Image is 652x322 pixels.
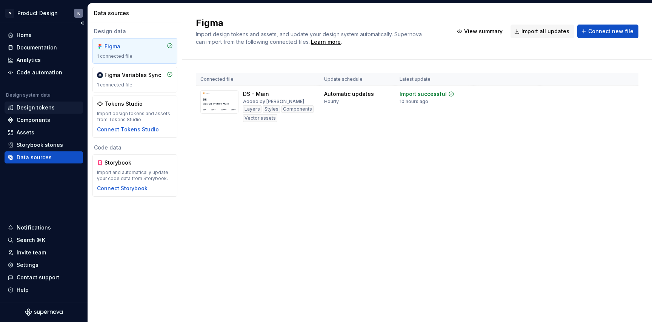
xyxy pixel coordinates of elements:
[92,38,177,64] a: Figma1 connected file
[5,222,83,234] button: Notifications
[97,126,159,133] button: Connect Tokens Studio
[6,92,51,98] div: Design system data
[17,141,63,149] div: Storybook stories
[5,114,83,126] a: Components
[400,90,447,98] div: Import successful
[17,9,58,17] div: Product Design
[5,54,83,66] a: Analytics
[17,116,50,124] div: Components
[17,224,51,231] div: Notifications
[400,99,428,105] div: 10 hours ago
[243,90,269,98] div: DS - Main
[5,234,83,246] button: Search ⌘K
[105,71,161,79] div: Figma Variables Sync
[5,151,83,163] a: Data sources
[105,43,141,50] div: Figma
[588,28,634,35] span: Connect new file
[17,249,46,256] div: Invite team
[324,99,339,105] div: Hourly
[196,31,423,45] span: Import design tokens and assets, and update your design system automatically. Supernova can impor...
[464,28,503,35] span: View summary
[105,159,141,166] div: Storybook
[92,144,177,151] div: Code data
[511,25,574,38] button: Import all updates
[311,38,341,46] a: Learn more
[5,29,83,41] a: Home
[17,56,41,64] div: Analytics
[243,114,277,122] div: Vector assets
[5,126,83,139] a: Assets
[17,286,29,294] div: Help
[92,96,177,138] a: Tokens StudioImport design tokens and assets from Tokens StudioConnect Tokens Studio
[94,9,179,17] div: Data sources
[17,261,38,269] div: Settings
[5,102,83,114] a: Design tokens
[310,39,342,45] span: .
[92,28,177,35] div: Design data
[97,53,173,59] div: 1 connected file
[17,104,55,111] div: Design tokens
[2,5,86,21] button: NProduct DesignK
[5,66,83,79] a: Code automation
[17,274,59,281] div: Contact support
[77,10,80,16] div: K
[5,139,83,151] a: Storybook stories
[196,17,444,29] h2: Figma
[196,73,320,86] th: Connected file
[5,42,83,54] a: Documentation
[97,169,173,182] div: Import and automatically update your code data from Storybook.
[5,9,14,18] div: N
[97,111,173,123] div: Import design tokens and assets from Tokens Studio
[17,31,32,39] div: Home
[77,18,88,28] button: Collapse sidebar
[521,28,569,35] span: Import all updates
[453,25,507,38] button: View summary
[320,73,395,86] th: Update schedule
[324,90,374,98] div: Automatic updates
[25,308,63,316] svg: Supernova Logo
[105,100,143,108] div: Tokens Studio
[92,67,177,92] a: Figma Variables Sync1 connected file
[5,259,83,271] a: Settings
[17,44,57,51] div: Documentation
[395,73,474,86] th: Latest update
[5,271,83,283] button: Contact support
[5,247,83,259] a: Invite team
[97,185,148,192] button: Connect Storybook
[17,69,62,76] div: Code automation
[263,105,280,113] div: Styles
[92,154,177,197] a: StorybookImport and automatically update your code data from Storybook.Connect Storybook
[97,82,173,88] div: 1 connected file
[243,105,261,113] div: Layers
[17,129,34,136] div: Assets
[281,105,314,113] div: Components
[17,236,45,244] div: Search ⌘K
[577,25,638,38] button: Connect new file
[17,154,52,161] div: Data sources
[243,99,304,105] div: Added by [PERSON_NAME]
[5,284,83,296] button: Help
